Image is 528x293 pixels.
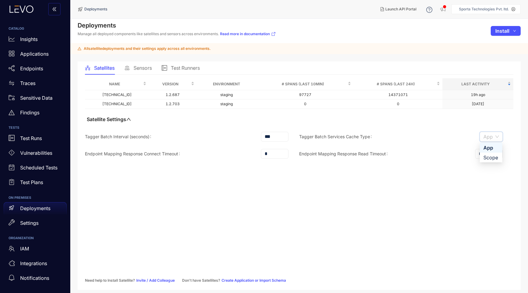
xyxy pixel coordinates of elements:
[483,154,499,161] div: Scope
[20,51,49,57] p: Applications
[4,77,67,92] a: Traces
[376,4,421,14] button: Launch API Portal
[136,278,175,283] a: Invite / Add Colleague
[20,110,39,115] p: Findings
[472,102,484,106] div: [DATE]
[151,81,190,87] span: Version
[4,202,67,217] a: Deployments
[20,261,47,266] p: Integrations
[52,7,57,12] span: double-left
[20,220,38,226] p: Settings
[257,78,354,90] th: # Spans (last 10min)
[281,149,288,154] span: Increase Value
[281,132,288,137] span: Increase Value
[4,162,67,176] a: Scheduled Tests
[87,81,142,87] span: Name
[4,176,67,191] a: Test Plans
[149,99,197,109] td: 1.2.703
[4,272,67,287] a: Notifications
[20,180,43,185] p: Test Plans
[281,137,288,141] span: Decrease Value
[471,93,485,97] div: 19h ago
[261,149,288,158] input: Endpoint Mapping Response Connect Timeout
[385,7,416,11] span: Launch API Portal
[171,65,200,71] span: Test Runners
[9,236,62,240] h6: ORGANIZATION
[85,278,135,283] span: Need help to Install Satellite?
[483,132,499,141] span: app
[20,95,53,101] p: Sensitive Data
[85,90,149,100] td: [TECHNICAL_ID]
[182,278,220,283] span: Don’t have Satellites?
[20,80,35,86] p: Traces
[197,90,257,100] td: staging
[20,150,52,156] p: Vulnerabilities
[459,7,509,11] p: Sporta Technologies Pvt. ltd.
[220,32,276,36] a: Read more in documentation
[20,165,57,170] p: Scheduled Tests
[4,92,67,106] a: Sensitive Data
[4,217,67,232] a: Settings
[9,196,62,200] h6: ON PREMISES
[149,78,197,90] th: Version
[20,135,42,141] p: Test Runs
[78,32,276,36] p: Manage all deployed components like satellites and sensors across environments.
[78,47,81,50] span: warning
[259,81,346,87] span: # Spans (last 10min)
[299,92,311,97] span: 97727
[4,106,67,121] a: Findings
[197,78,257,90] th: Environment
[354,78,442,90] th: # Spans (last 24h)
[283,137,287,141] span: down
[4,33,67,48] a: Insights
[261,132,288,141] input: Tagger Batch Interval (seconds)
[149,90,197,100] td: 1.2.687
[445,81,506,87] span: Last Activity
[48,3,61,15] button: double-left
[20,275,49,281] p: Notifications
[9,27,62,31] h6: CATALOG
[495,28,509,34] span: Install
[480,143,502,153] div: app
[513,29,516,33] span: down
[283,133,287,136] span: up
[475,149,502,158] input: Endpoint Mapping Response Read Timeout
[9,109,15,116] span: warning
[4,147,67,162] a: Vulnerabilities
[4,62,67,77] a: Endpoints
[94,65,115,71] span: Satellites
[85,149,182,159] label: Endpoint Mapping Response Connect Timeout
[126,117,131,122] span: up
[4,132,67,147] a: Test Runs
[480,153,502,162] div: scope
[78,22,276,29] h4: Deployments
[222,278,286,283] a: Create Application or Import Schema
[4,48,67,62] a: Applications
[20,36,38,42] p: Insights
[85,78,149,90] th: Name
[4,257,67,272] a: Integrations
[85,132,154,142] label: Tagger Batch Interval (seconds)
[197,99,257,109] td: staging
[84,7,107,11] span: Deployments
[9,126,62,130] h6: TESTS
[388,92,408,97] span: 14371071
[491,26,521,36] button: Installdown
[4,243,67,257] a: IAM
[283,154,287,158] span: down
[20,246,29,251] p: IAM
[299,149,390,159] label: Endpoint Mapping Response Read Timeout
[85,116,133,122] button: Satellite Settingsup
[9,80,15,86] span: swap
[397,102,399,106] span: 0
[20,206,50,211] p: Deployments
[134,65,152,71] span: Sensors
[281,154,288,158] span: Decrease Value
[9,246,15,252] span: team
[283,150,287,154] span: up
[299,132,374,142] label: Tagger Batch Services Cache Type
[85,99,149,109] td: [TECHNICAL_ID]
[20,66,43,71] p: Endpoints
[304,102,306,106] span: 0
[356,81,435,87] span: # Spans (last 24h)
